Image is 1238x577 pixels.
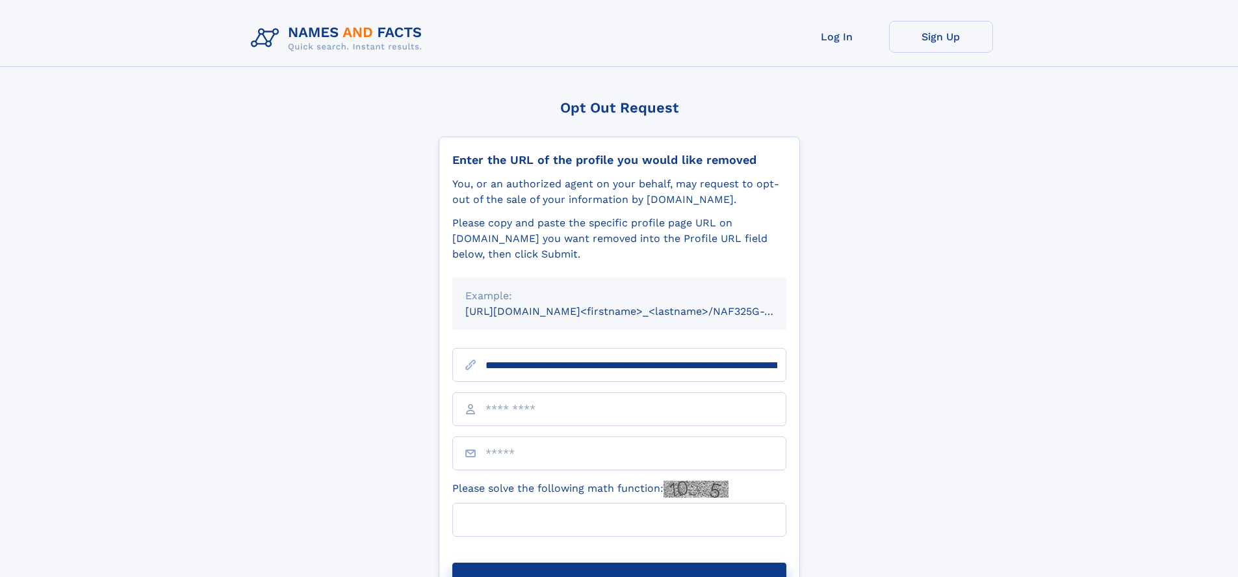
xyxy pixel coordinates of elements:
[452,481,729,498] label: Please solve the following math function:
[439,100,800,116] div: Opt Out Request
[452,153,786,167] div: Enter the URL of the profile you would like removed
[452,176,786,208] div: You, or an authorized agent on your behalf, may request to opt-out of the sale of your informatio...
[246,21,433,56] img: Logo Names and Facts
[465,288,773,304] div: Example:
[785,21,889,53] a: Log In
[465,305,811,317] small: [URL][DOMAIN_NAME]<firstname>_<lastname>/NAF325G-xxxxxxxx
[889,21,993,53] a: Sign Up
[452,215,786,262] div: Please copy and paste the specific profile page URL on [DOMAIN_NAME] you want removed into the Pr...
